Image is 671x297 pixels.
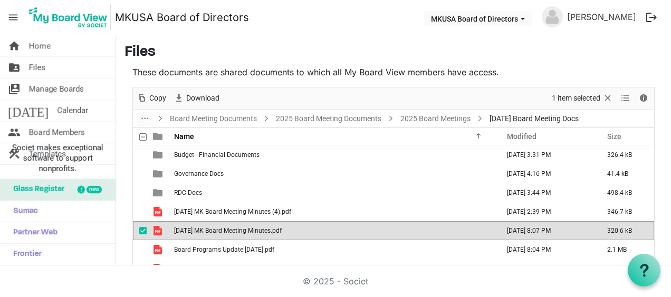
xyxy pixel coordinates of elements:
a: 2025 Board Meeting Documents [274,112,384,125]
td: is template cell column header type [147,145,171,164]
div: Download [170,87,223,110]
span: switch_account [8,78,21,100]
span: Files [29,57,46,78]
td: 41.4 kB is template cell column header Size [596,164,654,183]
span: Copy [148,92,167,105]
td: checkbox [133,145,147,164]
span: Societ makes exceptional software to support nonprofits. [5,142,111,174]
span: [DATE] [8,100,49,121]
h3: Files [124,44,663,62]
span: [DATE] MK Board Meeting Minutes.pdf [174,227,282,234]
td: checkbox [133,259,147,278]
span: folder_shared [8,57,21,78]
div: new [87,186,102,193]
td: Governance Docs is template cell column header Name [171,164,496,183]
span: Budget - Financial Documents [174,151,260,159]
span: menu [3,7,23,27]
td: July 16, 2025 8:07 PM column header Modified [496,221,596,240]
a: © 2025 - Societ [303,276,368,286]
td: July 08, 2025 3:31 PM column header Modified [496,145,596,164]
span: Glass Register [8,179,64,200]
span: home [8,35,21,56]
div: View [617,87,635,110]
span: Partner Web [8,222,57,243]
span: Sumac [8,201,38,222]
span: Size [607,132,621,141]
span: [DATE] MK Board Meeting Minutes (4).pdf [174,208,291,215]
button: logout [640,6,663,28]
div: Copy [133,87,170,110]
td: is template cell column header type [147,164,171,183]
a: 2025 Board Meetings [398,112,473,125]
button: Copy [135,92,168,105]
p: These documents are shared documents to which all My Board View members have access. [132,66,655,78]
button: dropdownbutton [137,112,153,126]
span: 1 item selected [551,92,601,105]
td: RDC Docs is template cell column header Name [171,183,496,202]
td: Board Programs Update 7-15-25.pdf is template cell column header Name [171,240,496,259]
td: checkbox [133,221,147,240]
span: Governance Docs [174,170,224,177]
td: checkbox [133,202,147,221]
a: MKUSA Board of Directors [115,7,249,28]
td: 346.7 kB is template cell column header Size [596,202,654,221]
span: Home [29,35,51,56]
td: is template cell column header type [147,202,171,221]
td: 5-20-25 MK Board Meeting Minutes (4).pdf is template cell column header Name [171,202,496,221]
a: Board Meeting Documents [168,112,259,125]
td: 320.6 kB is template cell column header Size [596,221,654,240]
span: Board Members [29,122,85,143]
button: Download [172,92,222,105]
span: RDC Docs [174,189,202,196]
span: Frontier [8,244,42,265]
button: Selection [550,92,615,105]
button: View dropdownbutton [619,92,631,105]
td: checkbox [133,240,147,259]
span: Calendar [57,100,88,121]
td: checkbox [133,183,147,202]
span: Manage Boards [29,78,84,100]
img: My Board View Logo [26,4,111,31]
span: Name [174,132,194,141]
td: 498.4 kB is template cell column header Size [596,183,654,202]
span: Board Programs Update [DATE].pdf [174,246,274,253]
div: Clear selection [548,87,617,110]
td: is template cell column header type [147,221,171,240]
a: [PERSON_NAME] [563,6,640,27]
td: is template cell column header type [147,183,171,202]
td: July 16, 2025 2:39 PM column header Modified [496,202,596,221]
button: MKUSA Board of Directors dropdownbutton [424,11,532,26]
td: 7-15-25 MK Board Meeting Minutes.pdf is template cell column header Name [171,221,496,240]
span: [DATE] Board Meeting Docs [487,112,581,125]
img: no-profile-picture.svg [542,6,563,27]
td: Budget - Financial Documents is template cell column header Name [171,145,496,164]
button: Details [637,92,651,105]
td: Important Events Dates 7-8-25.pdf is template cell column header Name [171,259,496,278]
td: 2.1 MB is template cell column header Size [596,240,654,259]
td: July 08, 2025 3:44 PM column header Modified [496,183,596,202]
td: July 08, 2025 4:16 PM column header Modified [496,164,596,183]
div: Details [635,87,653,110]
td: July 15, 2025 8:04 PM column header Modified [496,240,596,259]
td: is template cell column header type [147,259,171,278]
td: July 08, 2025 5:06 PM column header Modified [496,259,596,278]
td: 83.8 kB is template cell column header Size [596,259,654,278]
td: is template cell column header type [147,240,171,259]
td: checkbox [133,164,147,183]
a: My Board View Logo [26,4,115,31]
td: 326.4 kB is template cell column header Size [596,145,654,164]
span: Modified [507,132,536,141]
span: Download [185,92,221,105]
span: people [8,122,21,143]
